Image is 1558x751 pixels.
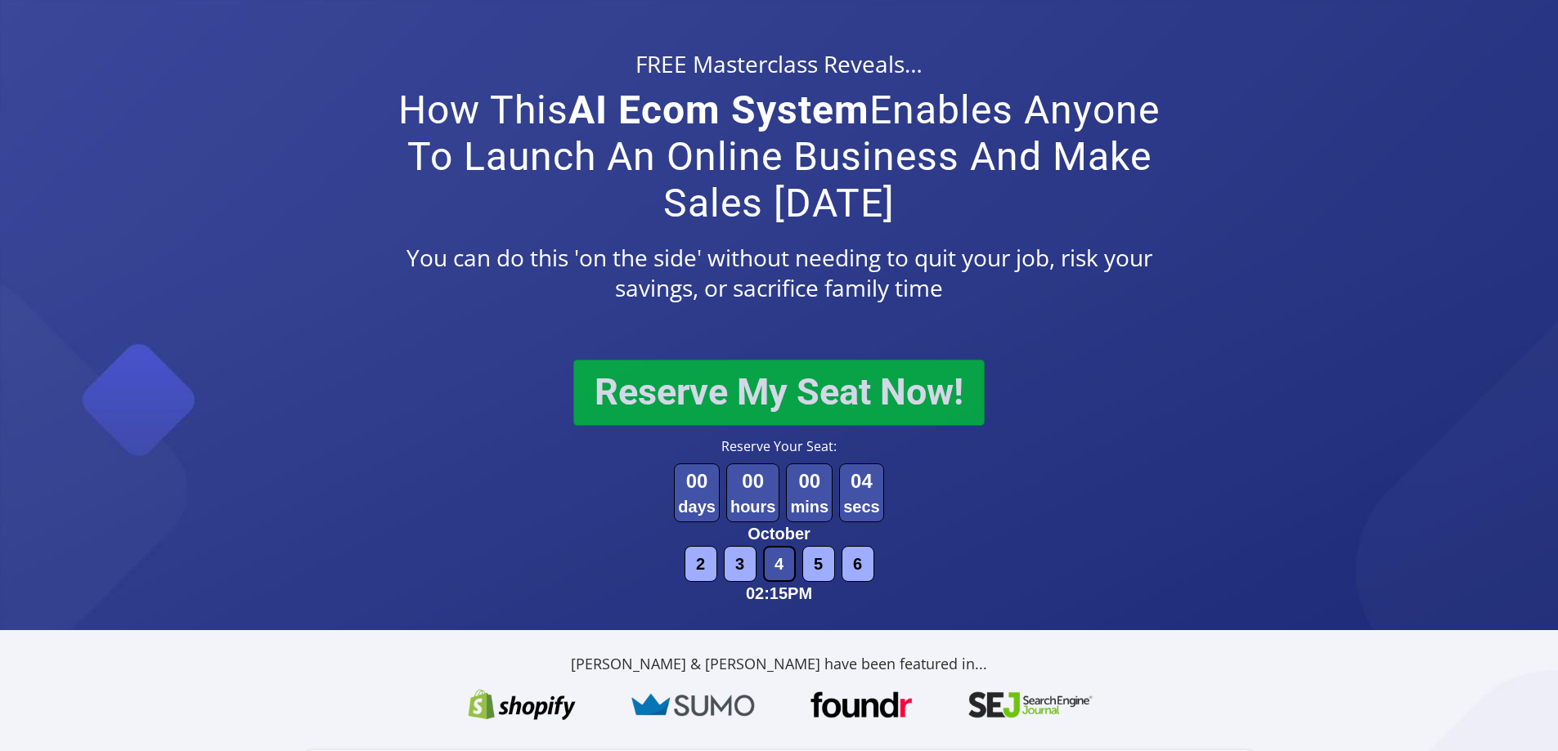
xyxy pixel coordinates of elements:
div: FREE Masterclass Reveals… [377,49,1181,78]
div: 04 [843,467,880,495]
div: How This Enables Anyone To Launch An Online Business And Make Sales [DATE] [377,78,1181,235]
div: Reserve Your Seat: [488,438,1070,455]
div: 5 [802,546,835,583]
div: 4 [763,546,796,583]
b: AI Ecom System [568,87,869,133]
div: 6 [842,546,874,583]
div: 2 [685,546,717,583]
div: secs [843,495,880,519]
iframe: Chat Widget [1476,673,1558,751]
div: 3 [724,546,757,583]
div: 02:15PM [746,582,812,606]
button: Reserve My Seat Now! [573,360,985,426]
div: 00 [730,467,776,495]
div: [PERSON_NAME] & [PERSON_NAME] have been featured in... [330,655,1229,673]
div: 00 [678,467,716,495]
div: days [678,495,716,519]
div: mins [790,495,828,519]
div: hours [730,495,776,519]
div: You can do this 'on the side' without needing to quit your job, risk your savings, or sacrifice f... [377,243,1181,302]
div: October [748,522,810,546]
div: 00 [790,467,828,495]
